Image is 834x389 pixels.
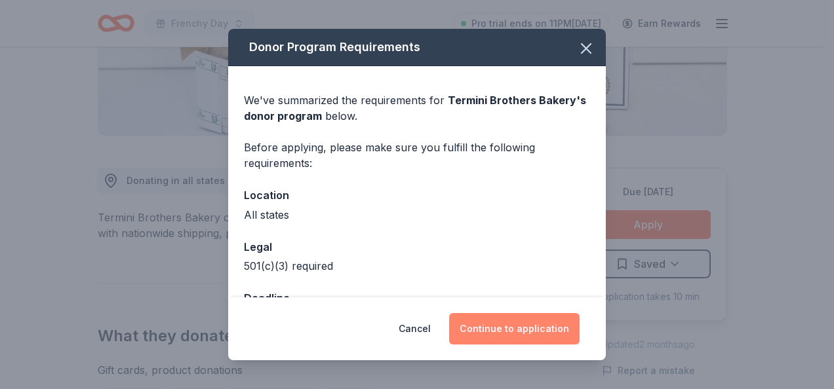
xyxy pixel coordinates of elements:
div: Before applying, please make sure you fulfill the following requirements: [244,139,590,171]
button: Continue to application [449,313,580,344]
div: Donor Program Requirements [228,29,606,66]
div: Location [244,187,590,204]
div: All states [244,207,590,223]
div: Deadline [244,289,590,306]
button: Cancel [399,313,431,344]
div: We've summarized the requirements for below. [244,92,590,124]
div: 501(c)(3) required [244,258,590,274]
div: Legal [244,238,590,255]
